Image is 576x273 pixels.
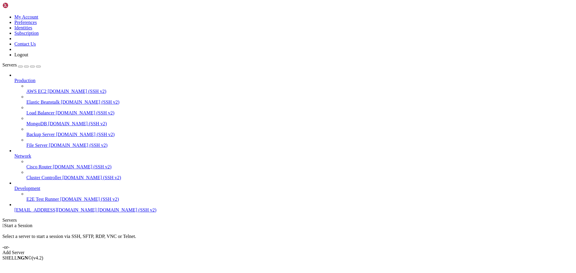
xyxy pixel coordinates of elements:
[2,62,41,67] a: Servers
[48,89,106,94] span: [DOMAIN_NAME] (SSH v2)
[14,25,32,30] a: Identities
[48,121,107,126] span: [DOMAIN_NAME] (SSH v2)
[26,121,47,126] span: MongoDB
[56,110,115,115] span: [DOMAIN_NAME] (SSH v2)
[26,89,46,94] span: AWS EC2
[26,191,574,202] li: E2E Test Runner [DOMAIN_NAME] (SSH v2)
[26,94,574,105] li: Elastic Beanstalk [DOMAIN_NAME] (SSH v2)
[26,121,574,126] a: MongoDB [DOMAIN_NAME] (SSH v2)
[26,110,55,115] span: Load Balancer
[98,207,157,212] span: [DOMAIN_NAME] (SSH v2)
[26,175,574,180] a: Cluster Controller [DOMAIN_NAME] (SSH v2)
[26,197,574,202] a: E2E Test Runner [DOMAIN_NAME] (SSH v2)
[26,159,574,170] li: Cisco Router [DOMAIN_NAME] (SSH v2)
[14,31,39,36] a: Subscription
[17,255,28,260] b: NGN
[26,99,60,105] span: Elastic Beanstalk
[14,14,38,19] a: My Account
[14,41,36,46] a: Contact Us
[14,186,40,191] span: Development
[14,52,28,57] a: Logout
[26,143,574,148] a: File Server [DOMAIN_NAME] (SSH v2)
[2,2,37,8] img: Shellngn
[26,197,59,202] span: E2E Test Runner
[2,255,43,260] span: SHELL ©
[14,153,574,159] a: Network
[14,20,37,25] a: Preferences
[26,175,61,180] span: Cluster Controller
[14,202,574,213] li: [EMAIL_ADDRESS][DOMAIN_NAME] [DOMAIN_NAME] (SSH v2)
[26,116,574,126] li: MongoDB [DOMAIN_NAME] (SSH v2)
[2,228,574,250] div: Select a server to start a session via SSH, SFTP, RDP, VNC or Telnet. -or-
[14,186,574,191] a: Development
[26,170,574,180] li: Cluster Controller [DOMAIN_NAME] (SSH v2)
[26,89,574,94] a: AWS EC2 [DOMAIN_NAME] (SSH v2)
[2,62,17,67] span: Servers
[26,83,574,94] li: AWS EC2 [DOMAIN_NAME] (SSH v2)
[14,180,574,202] li: Development
[26,132,55,137] span: Backup Server
[2,250,574,255] div: Add Server
[26,164,574,170] a: Cisco Router [DOMAIN_NAME] (SSH v2)
[26,143,48,148] span: File Server
[26,105,574,116] li: Load Balancer [DOMAIN_NAME] (SSH v2)
[60,197,119,202] span: [DOMAIN_NAME] (SSH v2)
[61,99,120,105] span: [DOMAIN_NAME] (SSH v2)
[26,164,52,169] span: Cisco Router
[26,137,574,148] li: File Server [DOMAIN_NAME] (SSH v2)
[14,78,574,83] a: Production
[62,175,121,180] span: [DOMAIN_NAME] (SSH v2)
[14,153,31,159] span: Network
[56,132,115,137] span: [DOMAIN_NAME] (SSH v2)
[26,132,574,137] a: Backup Server [DOMAIN_NAME] (SSH v2)
[32,255,43,260] span: 4.2.0
[4,223,32,228] span: Start a Session
[14,207,97,212] span: [EMAIL_ADDRESS][DOMAIN_NAME]
[26,126,574,137] li: Backup Server [DOMAIN_NAME] (SSH v2)
[2,218,574,223] div: Servers
[53,164,112,169] span: [DOMAIN_NAME] (SSH v2)
[14,148,574,180] li: Network
[14,73,574,148] li: Production
[26,99,574,105] a: Elastic Beanstalk [DOMAIN_NAME] (SSH v2)
[26,110,574,116] a: Load Balancer [DOMAIN_NAME] (SSH v2)
[14,78,35,83] span: Production
[49,143,108,148] span: [DOMAIN_NAME] (SSH v2)
[14,207,574,213] a: [EMAIL_ADDRESS][DOMAIN_NAME] [DOMAIN_NAME] (SSH v2)
[2,223,4,228] span: 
